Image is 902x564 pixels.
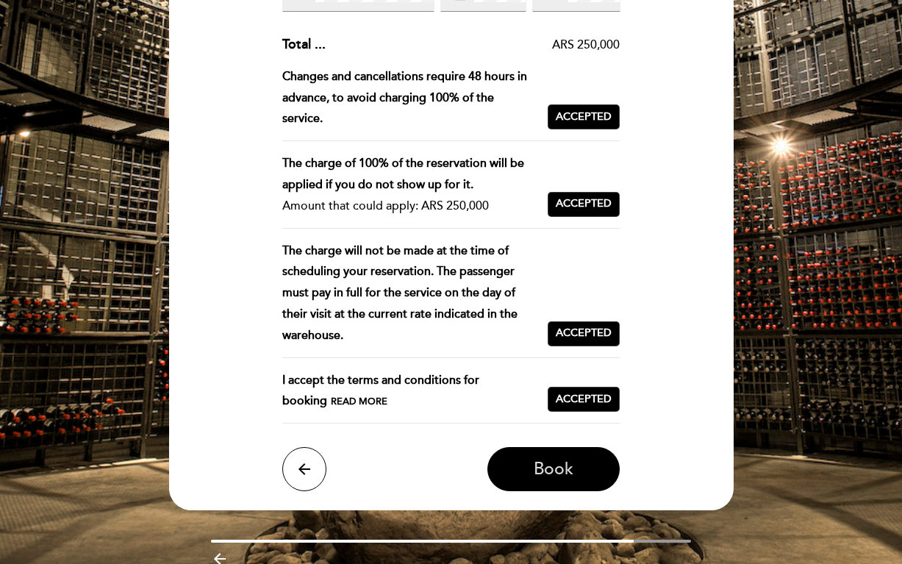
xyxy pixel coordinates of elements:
div: ARS 250,000 [326,37,620,54]
div: Amount that could apply: ARS 250,000 [282,196,536,217]
div: The charge of 100% of the reservation will be applied if you do not show up for it. [282,153,536,196]
button: Accepted [548,192,620,217]
button: Accepted [548,104,620,129]
span: Total ... [282,36,326,52]
span: Accepted [556,392,612,407]
span: Accepted [556,326,612,341]
span: Accepted [556,196,612,212]
button: Accepted [548,321,620,346]
div: The charge will not be made at the time of scheduling your reservation. The passenger must pay in... [282,240,548,346]
i: arrow_back [296,460,313,478]
div: I accept the terms and conditions for booking [282,370,548,413]
button: arrow_back [282,447,326,491]
span: Read more [331,396,387,407]
span: Book [534,459,573,479]
div: Changes and cancellations require 48 hours in advance, to avoid charging 100% of the service. [282,66,548,129]
button: Accepted [548,387,620,412]
button: Book [487,447,620,491]
span: Accepted [556,110,612,125]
